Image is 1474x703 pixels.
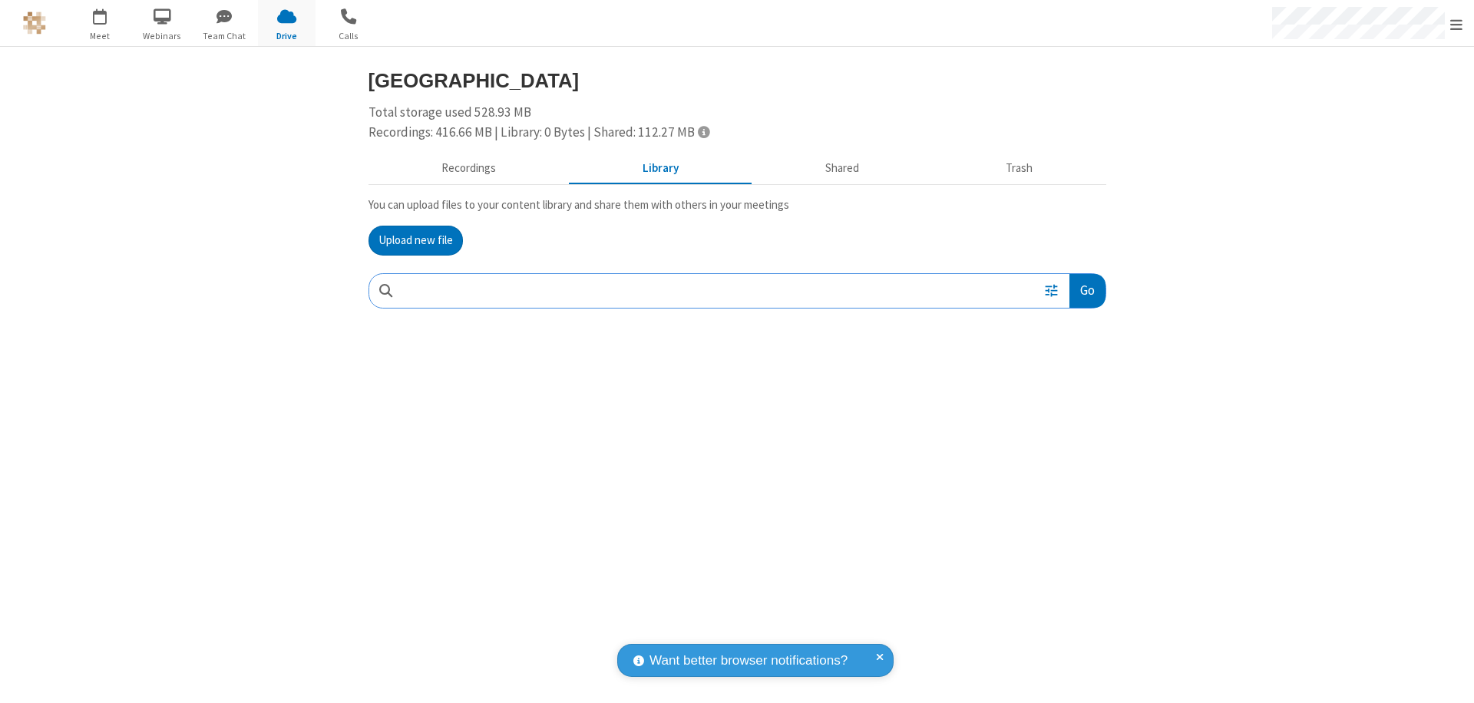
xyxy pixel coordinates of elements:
[320,29,378,43] span: Calls
[649,651,848,671] span: Want better browser notifications?
[752,154,933,183] button: Shared during meetings
[368,123,1106,143] div: Recordings: 416.66 MB | Library: 0 Bytes | Shared: 112.27 MB
[368,226,463,256] button: Upload new file
[196,29,253,43] span: Team Chat
[368,196,1106,214] p: You can upload files to your content library and share them with others in your meetings
[933,154,1106,183] button: Trash
[1436,663,1462,692] iframe: Chat
[570,154,752,183] button: Content library
[368,103,1106,142] div: Total storage used 528.93 MB
[71,29,129,43] span: Meet
[23,12,46,35] img: QA Selenium DO NOT DELETE OR CHANGE
[258,29,316,43] span: Drive
[134,29,191,43] span: Webinars
[368,70,1106,91] h3: [GEOGRAPHIC_DATA]
[698,125,709,138] span: Totals displayed include files that have been moved to the trash.
[368,154,570,183] button: Recorded meetings
[1069,274,1105,309] button: Go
